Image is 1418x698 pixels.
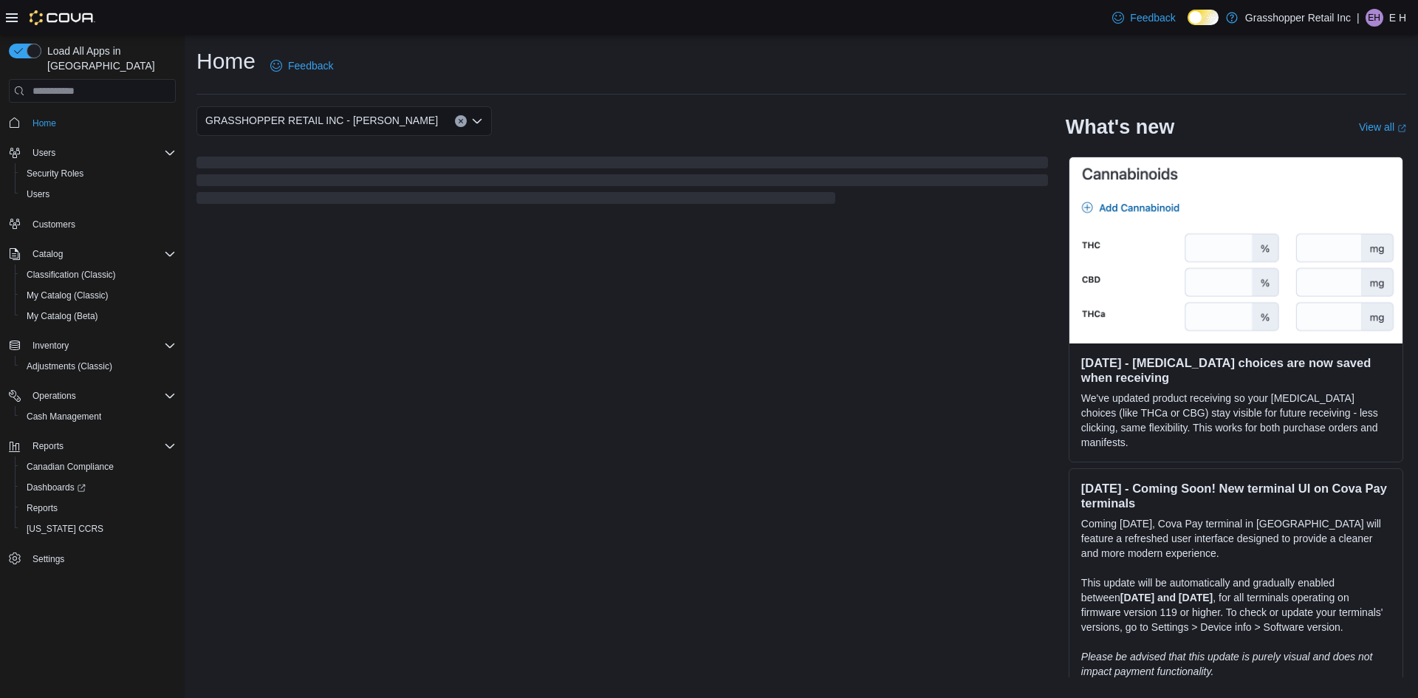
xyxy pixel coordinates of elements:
[27,461,114,473] span: Canadian Compliance
[21,307,176,325] span: My Catalog (Beta)
[288,58,333,73] span: Feedback
[21,307,104,325] a: My Catalog (Beta)
[15,356,182,377] button: Adjustments (Classic)
[1066,115,1174,139] h2: What's new
[21,185,55,203] a: Users
[21,479,92,496] a: Dashboards
[27,502,58,514] span: Reports
[27,144,176,162] span: Users
[32,117,56,129] span: Home
[21,499,64,517] a: Reports
[3,386,182,406] button: Operations
[15,306,182,326] button: My Catalog (Beta)
[27,113,176,131] span: Home
[15,456,182,477] button: Canadian Compliance
[1188,25,1188,26] span: Dark Mode
[32,390,76,402] span: Operations
[27,437,176,455] span: Reports
[21,408,107,425] a: Cash Management
[27,360,112,372] span: Adjustments (Classic)
[21,185,176,203] span: Users
[9,106,176,608] nav: Complex example
[27,550,176,568] span: Settings
[21,458,120,476] a: Canadian Compliance
[21,458,176,476] span: Canadian Compliance
[21,165,176,182] span: Security Roles
[1081,651,1373,677] em: Please be advised that this update is purely visual and does not impact payment functionality.
[21,266,176,284] span: Classification (Classic)
[21,499,176,517] span: Reports
[15,184,182,205] button: Users
[27,387,176,405] span: Operations
[21,287,176,304] span: My Catalog (Classic)
[27,411,101,422] span: Cash Management
[3,548,182,569] button: Settings
[1081,575,1391,634] p: This update will be automatically and gradually enabled between , for all terminals operating on ...
[3,436,182,456] button: Reports
[1081,516,1391,561] p: Coming [DATE], Cova Pay terminal in [GEOGRAPHIC_DATA] will feature a refreshed user interface des...
[1130,10,1175,25] span: Feedback
[32,147,55,159] span: Users
[1357,9,1360,27] p: |
[1397,124,1406,133] svg: External link
[3,112,182,133] button: Home
[264,51,339,81] a: Feedback
[32,219,75,230] span: Customers
[32,553,64,565] span: Settings
[27,188,49,200] span: Users
[32,340,69,352] span: Inventory
[15,406,182,427] button: Cash Management
[21,479,176,496] span: Dashboards
[27,290,109,301] span: My Catalog (Classic)
[32,440,64,452] span: Reports
[1368,9,1380,27] span: EH
[21,408,176,425] span: Cash Management
[15,498,182,519] button: Reports
[1366,9,1383,27] div: E H
[27,337,176,355] span: Inventory
[196,160,1048,207] span: Loading
[27,245,69,263] button: Catalog
[27,114,62,132] a: Home
[1188,10,1219,25] input: Dark Mode
[15,264,182,285] button: Classification (Classic)
[3,213,182,235] button: Customers
[21,357,176,375] span: Adjustments (Classic)
[471,115,483,127] button: Open list of options
[15,519,182,539] button: [US_STATE] CCRS
[196,47,256,76] h1: Home
[15,477,182,498] a: Dashboards
[32,248,63,260] span: Catalog
[21,165,89,182] a: Security Roles
[27,144,61,162] button: Users
[1081,391,1391,450] p: We've updated product receiving so your [MEDICAL_DATA] choices (like THCa or CBG) stay visible fo...
[1081,355,1391,385] h3: [DATE] - [MEDICAL_DATA] choices are now saved when receiving
[27,337,75,355] button: Inventory
[1081,481,1391,510] h3: [DATE] - Coming Soon! New terminal UI on Cova Pay terminals
[27,550,70,568] a: Settings
[27,437,69,455] button: Reports
[41,44,176,73] span: Load All Apps in [GEOGRAPHIC_DATA]
[1389,9,1406,27] p: E H
[455,115,467,127] button: Clear input
[1120,592,1213,603] strong: [DATE] and [DATE]
[3,335,182,356] button: Inventory
[1106,3,1181,32] a: Feedback
[30,10,95,25] img: Cova
[15,163,182,184] button: Security Roles
[27,245,176,263] span: Catalog
[21,266,122,284] a: Classification (Classic)
[1359,121,1406,133] a: View allExternal link
[3,244,182,264] button: Catalog
[27,216,81,233] a: Customers
[27,310,98,322] span: My Catalog (Beta)
[27,215,176,233] span: Customers
[15,285,182,306] button: My Catalog (Classic)
[21,520,176,538] span: Washington CCRS
[21,357,118,375] a: Adjustments (Classic)
[27,168,83,179] span: Security Roles
[27,482,86,493] span: Dashboards
[21,520,109,538] a: [US_STATE] CCRS
[1245,9,1351,27] p: Grasshopper Retail Inc
[205,112,438,129] span: GRASSHOPPER RETAIL INC - [PERSON_NAME]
